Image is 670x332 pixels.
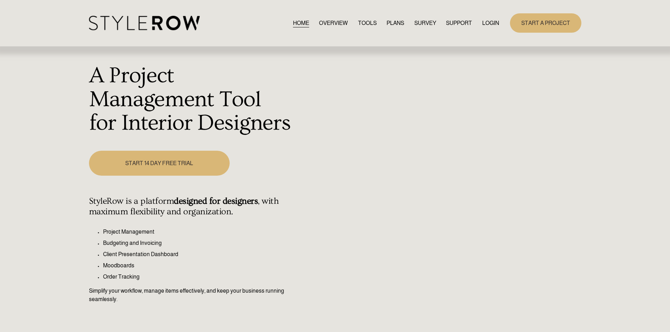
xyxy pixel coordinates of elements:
p: Simplify your workflow, manage items effectively, and keep your business running seamlessly. [89,287,292,304]
a: START A PROJECT [510,13,581,33]
a: OVERVIEW [319,18,348,28]
span: SUPPORT [446,19,472,27]
p: Budgeting and Invoicing [103,239,292,247]
p: Order Tracking [103,273,292,281]
a: SURVEY [414,18,436,28]
a: PLANS [387,18,404,28]
p: Client Presentation Dashboard [103,250,292,259]
h4: StyleRow is a platform , with maximum flexibility and organization. [89,196,292,217]
p: Project Management [103,228,292,236]
a: folder dropdown [446,18,472,28]
strong: designed for designers [174,196,258,206]
p: Moodboards [103,261,292,270]
a: LOGIN [482,18,499,28]
a: TOOLS [358,18,377,28]
a: START 14 DAY FREE TRIAL [89,151,230,176]
img: StyleRow [89,16,200,30]
h1: A Project Management Tool for Interior Designers [89,64,292,135]
a: HOME [293,18,309,28]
